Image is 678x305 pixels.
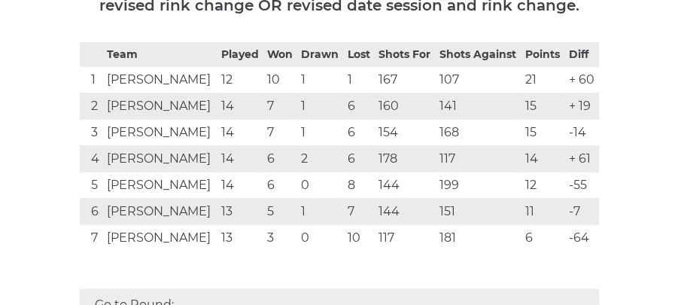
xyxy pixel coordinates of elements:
td: [PERSON_NAME] [103,93,217,119]
td: 6 [344,145,375,172]
td: 2 [297,145,343,172]
td: [PERSON_NAME] [103,145,217,172]
td: 14 [217,119,263,145]
td: 14 [217,93,263,119]
td: 14 [217,172,263,198]
td: 6 [263,145,297,172]
td: 11 [521,198,564,224]
td: -14 [564,119,598,145]
td: 151 [435,198,521,224]
td: 10 [344,224,375,251]
th: Won [263,42,297,66]
td: 144 [375,172,436,198]
td: 10 [263,66,297,93]
td: [PERSON_NAME] [103,119,217,145]
td: 167 [375,66,436,93]
th: Shots Against [435,42,521,66]
td: 0 [297,172,343,198]
td: 7 [80,224,104,251]
td: 1 [344,66,375,93]
td: 2 [80,93,104,119]
td: 1 [297,66,343,93]
td: 154 [375,119,436,145]
td: 7 [344,198,375,224]
td: 160 [375,93,436,119]
td: 3 [263,224,297,251]
td: 12 [217,66,263,93]
td: 141 [435,93,521,119]
td: 1 [80,66,104,93]
td: 12 [521,172,564,198]
td: 199 [435,172,521,198]
th: Shots For [375,42,436,66]
td: 14 [217,145,263,172]
td: 6 [80,198,104,224]
td: [PERSON_NAME] [103,198,217,224]
td: + 61 [564,145,598,172]
td: 7 [263,93,297,119]
td: 4 [80,145,104,172]
td: [PERSON_NAME] [103,172,217,198]
td: -7 [564,198,598,224]
td: 6 [344,93,375,119]
th: Lost [344,42,375,66]
td: 14 [521,145,564,172]
td: [PERSON_NAME] [103,66,217,93]
td: 6 [521,224,564,251]
th: Team [103,42,217,66]
td: + 19 [564,93,598,119]
td: 107 [435,66,521,93]
td: 117 [375,224,436,251]
td: 13 [217,198,263,224]
td: 1 [297,198,343,224]
td: 5 [80,172,104,198]
td: 181 [435,224,521,251]
td: 144 [375,198,436,224]
td: 13 [217,224,263,251]
td: -55 [564,172,598,198]
td: 117 [435,145,521,172]
th: Played [217,42,263,66]
th: Diff [564,42,598,66]
td: 168 [435,119,521,145]
td: 6 [263,172,297,198]
th: Points [521,42,564,66]
td: 1 [297,119,343,145]
td: [PERSON_NAME] [103,224,217,251]
td: 15 [521,119,564,145]
td: 8 [344,172,375,198]
td: 5 [263,198,297,224]
td: 7 [263,119,297,145]
td: 3 [80,119,104,145]
td: -64 [564,224,598,251]
td: 178 [375,145,436,172]
td: 1 [297,93,343,119]
td: + 60 [564,66,598,93]
td: 15 [521,93,564,119]
th: Drawn [297,42,343,66]
td: 21 [521,66,564,93]
td: 0 [297,224,343,251]
td: 6 [344,119,375,145]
